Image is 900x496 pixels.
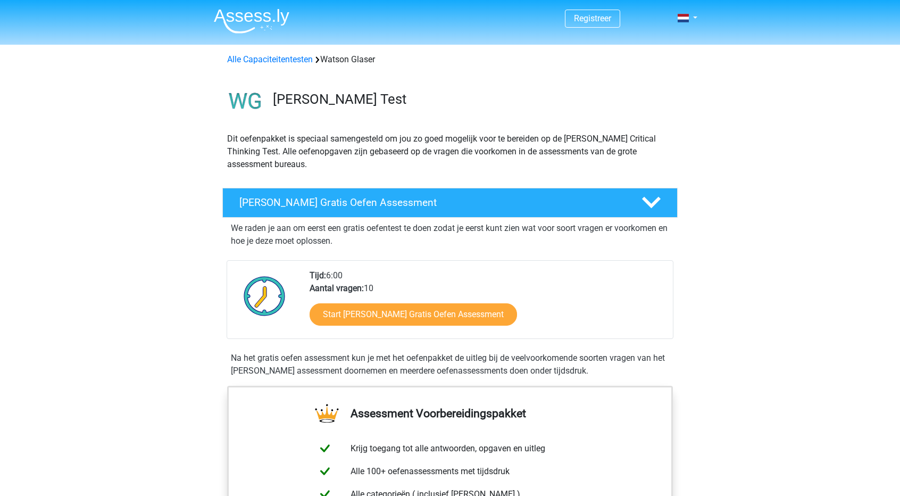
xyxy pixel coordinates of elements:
[273,91,669,108] h3: [PERSON_NAME] Test
[223,53,677,66] div: Watson Glaser
[310,270,326,280] b: Tijd:
[214,9,289,34] img: Assessly
[310,283,364,293] b: Aantal vragen:
[218,188,682,218] a: [PERSON_NAME] Gratis Oefen Assessment
[310,303,517,326] a: Start [PERSON_NAME] Gratis Oefen Assessment
[574,13,611,23] a: Registreer
[227,352,673,377] div: Na het gratis oefen assessment kun je met het oefenpakket de uitleg bij de veelvoorkomende soorte...
[227,133,673,171] p: Dit oefenpakket is speciaal samengesteld om jou zo goed mogelijk voor te bereiden op de [PERSON_N...
[238,269,291,323] img: Klok
[227,54,313,64] a: Alle Capaciteitentesten
[231,222,669,247] p: We raden je aan om eerst een gratis oefentest te doen zodat je eerst kunt zien wat voor soort vra...
[302,269,672,338] div: 6:00 10
[223,79,268,124] img: watson glaser
[239,196,624,209] h4: [PERSON_NAME] Gratis Oefen Assessment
